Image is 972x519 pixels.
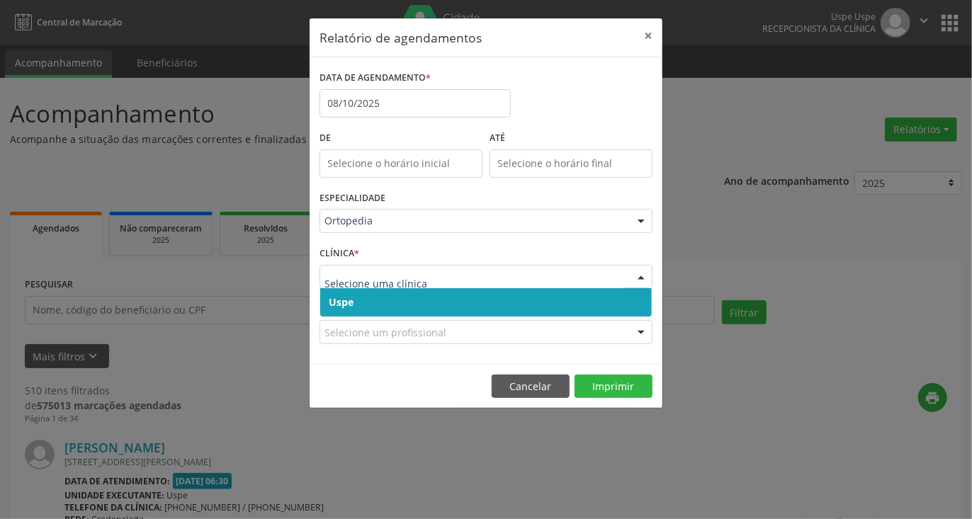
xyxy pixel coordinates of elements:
[320,28,482,47] h5: Relatório de agendamentos
[324,214,623,228] span: Ortopedia
[634,18,662,53] button: Close
[320,89,511,118] input: Selecione uma data ou intervalo
[320,127,482,149] label: De
[320,149,482,178] input: Selecione o horário inicial
[329,295,354,309] span: Uspe
[320,67,431,89] label: DATA DE AGENDAMENTO
[324,325,446,340] span: Selecione um profissional
[492,375,570,399] button: Cancelar
[490,127,652,149] label: ATÉ
[320,188,385,210] label: ESPECIALIDADE
[490,149,652,178] input: Selecione o horário final
[320,243,359,265] label: CLÍNICA
[575,375,652,399] button: Imprimir
[324,270,623,298] input: Selecione uma clínica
